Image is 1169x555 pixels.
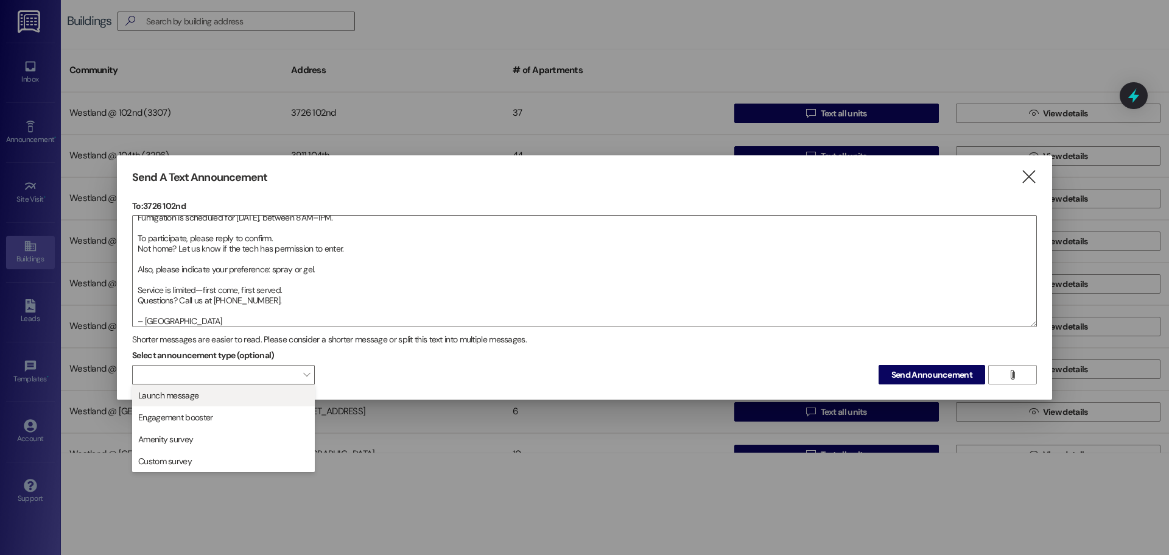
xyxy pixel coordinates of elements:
[138,455,192,467] span: Custom survey
[138,433,193,445] span: Amenity survey
[133,216,1036,327] textarea: Dear Residents, Fumigation is scheduled for [DATE], between 8AM–1PM. To participate, please reply...
[132,346,275,365] label: Select announcement type (optional)
[891,369,972,381] span: Send Announcement
[879,365,985,384] button: Send Announcement
[132,215,1037,327] div: Dear Residents, Fumigation is scheduled for [DATE], between 8AM–1PM. To participate, please reply...
[138,411,212,423] span: Engagement booster
[1020,171,1037,183] i: 
[132,200,1037,212] p: To: 3726 102nd
[132,171,267,185] h3: Send A Text Announcement
[1008,370,1017,380] i: 
[138,389,198,401] span: Launch message
[132,333,1037,346] div: Shorter messages are easier to read. Please consider a shorter message or split this text into mu...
